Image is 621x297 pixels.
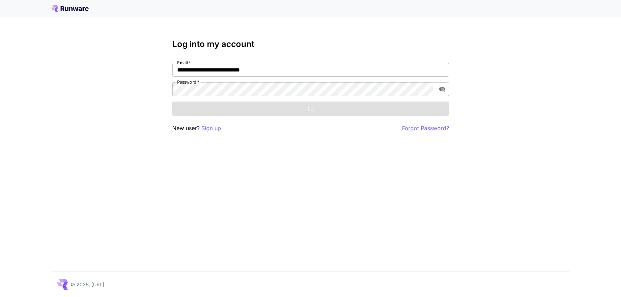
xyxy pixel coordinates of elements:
h3: Log into my account [172,39,449,49]
p: © 2025, [URL] [71,281,104,288]
button: Sign up [201,124,221,133]
label: Email [177,60,191,66]
button: toggle password visibility [436,83,448,95]
button: Forgot Password? [402,124,449,133]
label: Password [177,79,199,85]
p: New user? [172,124,221,133]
